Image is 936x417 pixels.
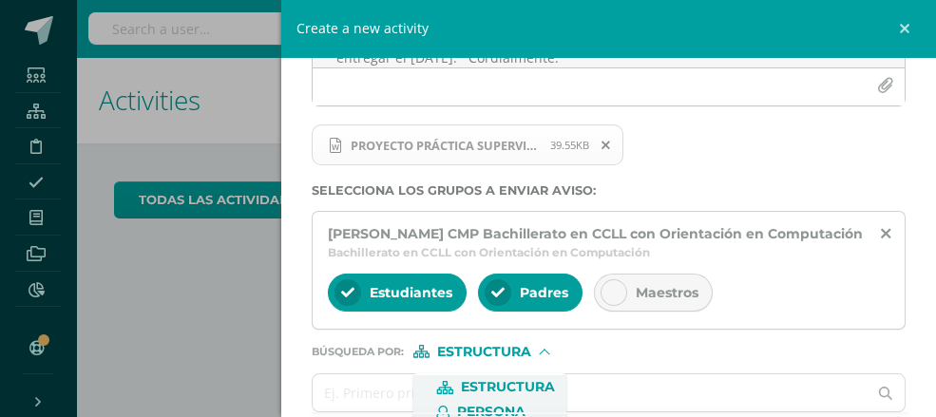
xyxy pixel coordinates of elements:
[437,347,531,357] span: Estructura
[328,245,650,259] span: Bachillerato en CCLL con Orientación en Computación
[520,284,568,301] span: Padres
[461,382,555,392] span: Estructura
[370,284,452,301] span: Estudiantes
[457,407,525,417] span: Persona
[550,138,589,152] span: 39.55KB
[341,138,550,153] span: PROYECTO PRÁCTICA SUPERVISADA 2025 INFORME FINAL.docx
[413,345,556,358] div: [object Object]
[312,183,907,198] label: Selecciona los grupos a enviar aviso :
[590,135,622,156] span: Remover archivo
[636,284,698,301] span: Maestros
[312,347,404,357] span: Búsqueda por :
[328,225,863,242] span: [PERSON_NAME] CMP Bachillerato en CCLL con Orientación en Computación
[312,124,624,166] span: PROYECTO PRÁCTICA SUPERVISADA 2025 INFORME FINAL.docx
[313,374,868,411] input: Ej. Primero primaria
